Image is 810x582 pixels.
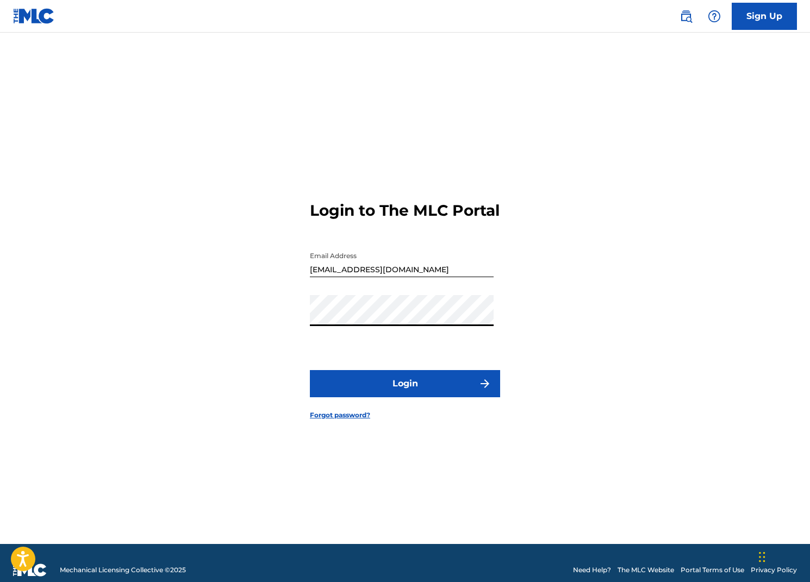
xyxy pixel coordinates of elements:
[751,565,797,575] a: Privacy Policy
[703,5,725,27] div: Help
[680,10,693,23] img: search
[310,201,500,220] h3: Login to The MLC Portal
[13,8,55,24] img: MLC Logo
[759,541,765,573] div: Drag
[60,565,186,575] span: Mechanical Licensing Collective © 2025
[310,410,370,420] a: Forgot password?
[732,3,797,30] a: Sign Up
[675,5,697,27] a: Public Search
[478,377,491,390] img: f7272a7cc735f4ea7f67.svg
[310,370,500,397] button: Login
[13,564,47,577] img: logo
[573,565,611,575] a: Need Help?
[756,530,810,582] iframe: Chat Widget
[681,565,744,575] a: Portal Terms of Use
[618,565,674,575] a: The MLC Website
[708,10,721,23] img: help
